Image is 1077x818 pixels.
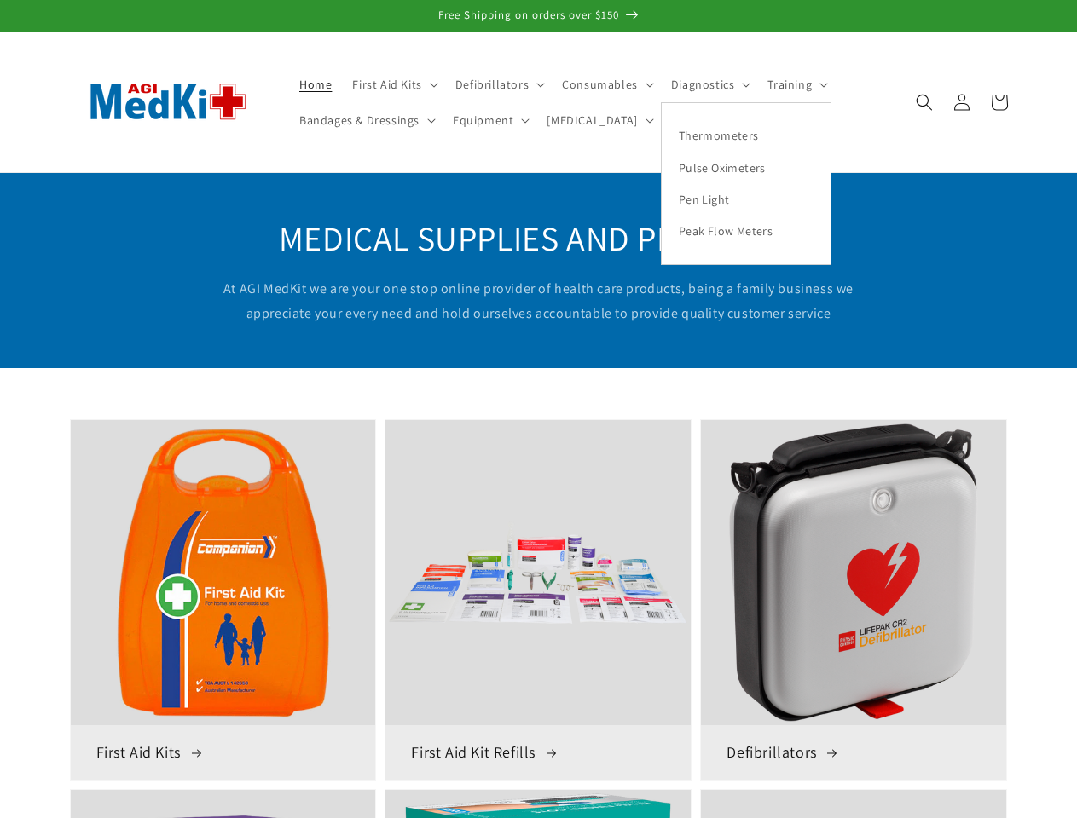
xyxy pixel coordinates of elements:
[385,420,691,725] img: First Aid Kit Refills
[352,77,421,92] span: First Aid Kits
[342,66,444,102] summary: First Aid Kits
[700,419,1007,780] a: Defibrillators Defibrillators
[727,742,981,762] h3: Defibrillators
[70,419,377,780] a: First Aid Kits First Aid Kits
[453,112,513,128] span: Equipment
[96,742,350,762] h3: First Aid Kits
[289,102,443,138] summary: Bandages & Dressings
[206,277,871,326] p: At AGI MedKit we are your one stop online provider of health care products, being a family busine...
[767,77,812,92] span: Training
[662,183,831,215] a: Pen Light
[757,66,835,102] summary: Training
[661,66,758,102] summary: Diagnostics
[17,9,1060,23] p: Free Shipping on orders over $150
[299,112,420,128] span: Bandages & Dressings
[71,420,376,725] img: First Aid Kits
[445,66,552,102] summary: Defibrillators
[385,419,692,780] a: First Aid Kit Refills First Aid Kit Refills
[547,112,637,128] span: [MEDICAL_DATA]
[289,66,342,102] a: Home
[455,77,529,92] span: Defibrillators
[662,120,831,152] a: Thermometers
[299,77,332,92] span: Home
[662,152,831,183] a: Pulse Oximeters
[562,77,638,92] span: Consumables
[701,420,1006,725] img: Defibrillators
[70,55,266,148] img: AGI MedKit
[411,742,665,762] h3: First Aid Kit Refills
[536,102,660,138] summary: [MEDICAL_DATA]
[662,215,831,246] a: Peak Flow Meters
[552,66,661,102] summary: Consumables
[906,84,943,121] summary: Search
[443,102,536,138] summary: Equipment
[671,77,735,92] span: Diagnostics
[206,216,871,260] h2: MEDICAL SUPPLIES AND PRODUCTS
